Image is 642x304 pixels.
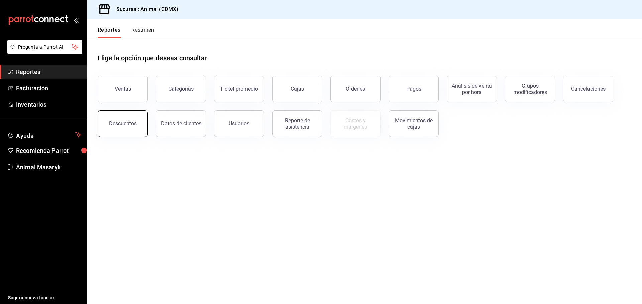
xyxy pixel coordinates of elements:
[115,86,131,92] div: Ventas
[74,17,79,23] button: open_drawer_menu
[291,85,304,93] div: Cajas
[220,86,258,92] div: Ticket promedio
[98,27,121,38] button: Reportes
[229,120,249,127] div: Usuarios
[571,86,606,92] div: Cancelaciones
[8,294,81,301] span: Sugerir nueva función
[389,76,439,102] button: Pagos
[447,76,497,102] button: Análisis de venta por hora
[16,163,81,172] span: Animal Masaryk
[98,110,148,137] button: Descuentos
[16,100,81,109] span: Inventarios
[335,117,376,130] div: Costos y márgenes
[5,48,82,55] a: Pregunta a Parrot AI
[346,86,365,92] div: Órdenes
[98,76,148,102] button: Ventas
[16,67,81,76] span: Reportes
[214,76,264,102] button: Ticket promedio
[109,120,137,127] div: Descuentos
[406,86,421,92] div: Pagos
[98,27,154,38] div: navigation tabs
[161,120,201,127] div: Datos de clientes
[330,110,381,137] button: Contrata inventarios para ver este reporte
[18,44,72,51] span: Pregunta a Parrot AI
[393,117,434,130] div: Movimientos de cajas
[7,40,82,54] button: Pregunta a Parrot AI
[277,117,318,130] div: Reporte de asistencia
[156,76,206,102] button: Categorías
[389,110,439,137] button: Movimientos de cajas
[272,76,322,102] a: Cajas
[168,86,194,92] div: Categorías
[156,110,206,137] button: Datos de clientes
[16,84,81,93] span: Facturación
[98,53,207,63] h1: Elige la opción que deseas consultar
[16,131,73,139] span: Ayuda
[272,110,322,137] button: Reporte de asistencia
[451,83,493,95] div: Análisis de venta por hora
[16,146,81,155] span: Recomienda Parrot
[111,5,178,13] h3: Sucursal: Animal (CDMX)
[330,76,381,102] button: Órdenes
[563,76,613,102] button: Cancelaciones
[214,110,264,137] button: Usuarios
[505,76,555,102] button: Grupos modificadores
[509,83,551,95] div: Grupos modificadores
[131,27,154,38] button: Resumen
